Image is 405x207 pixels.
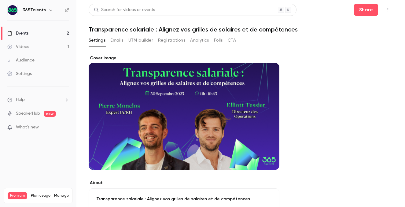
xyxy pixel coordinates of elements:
[7,44,29,50] div: Videos
[190,35,209,45] button: Analytics
[16,124,39,131] span: What's new
[110,35,123,45] button: Emails
[89,26,393,33] h1: Transparence salariale : Alignez vos grilles de salaires et de compétences
[8,5,17,15] img: 365Talents
[8,192,27,199] span: Premium
[44,111,56,117] span: new
[89,35,105,45] button: Settings
[89,55,279,61] label: Cover image
[54,193,69,198] a: Manage
[158,35,185,45] button: Registrations
[354,4,378,16] button: Share
[7,57,35,63] div: Audience
[7,30,28,36] div: Events
[23,7,46,13] h6: 365Talents
[7,97,69,103] li: help-dropdown-opener
[89,55,279,170] section: Cover image
[16,97,25,103] span: Help
[89,180,279,186] label: About
[214,35,223,45] button: Polls
[128,35,153,45] button: UTM builder
[7,71,32,77] div: Settings
[228,35,236,45] button: CTA
[16,110,40,117] a: SpeakerHub
[96,196,272,202] p: Transparence salariale : Alignez vos grilles de salaires et de compétences
[94,7,155,13] div: Search for videos or events
[31,193,50,198] span: Plan usage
